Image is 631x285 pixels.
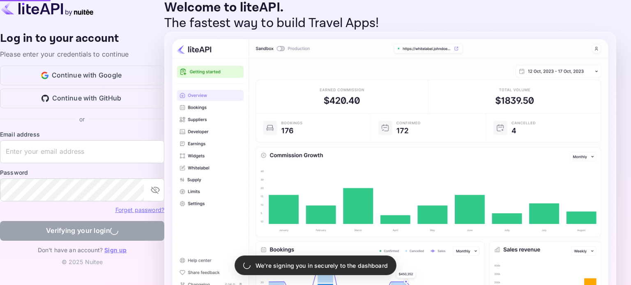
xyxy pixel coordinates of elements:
[164,16,616,31] p: The fastest way to build Travel Apps!
[256,261,388,270] p: We're signing you in securely to the dashboard
[79,115,85,123] p: or
[115,206,164,213] a: Forget password?
[104,246,127,253] a: Sign up
[147,182,164,198] button: toggle password visibility
[115,205,164,214] a: Forget password?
